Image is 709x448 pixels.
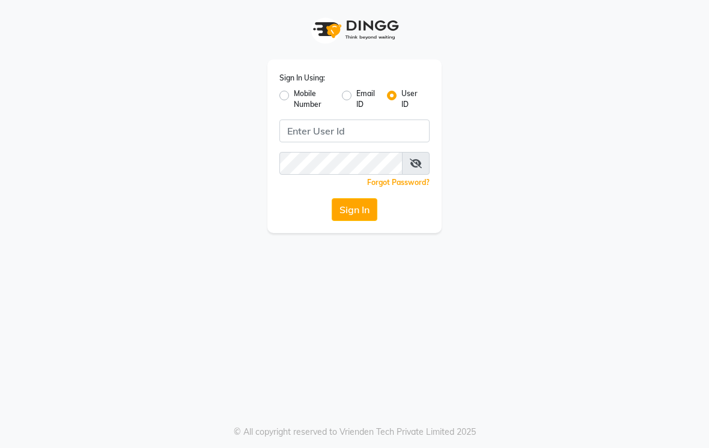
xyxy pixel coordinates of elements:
[279,152,403,175] input: Username
[306,12,403,47] img: logo1.svg
[279,120,430,142] input: Username
[279,73,325,83] label: Sign In Using:
[367,178,430,187] a: Forgot Password?
[332,198,377,221] button: Sign In
[356,88,377,110] label: Email ID
[294,88,332,110] label: Mobile Number
[401,88,420,110] label: User ID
